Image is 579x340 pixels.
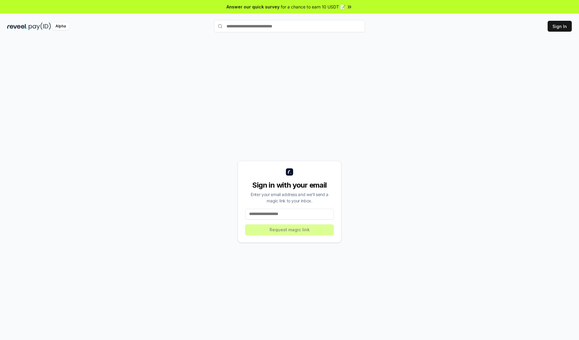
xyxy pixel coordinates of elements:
span: for a chance to earn 10 USDT 📝 [281,4,345,10]
img: pay_id [29,23,51,30]
div: Sign in with your email [245,180,334,190]
div: Alpha [52,23,69,30]
div: Enter your email address and we’ll send a magic link to your inbox. [245,191,334,204]
img: reveel_dark [7,23,27,30]
button: Sign In [548,21,572,32]
img: logo_small [286,168,293,176]
span: Answer our quick survey [226,4,280,10]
